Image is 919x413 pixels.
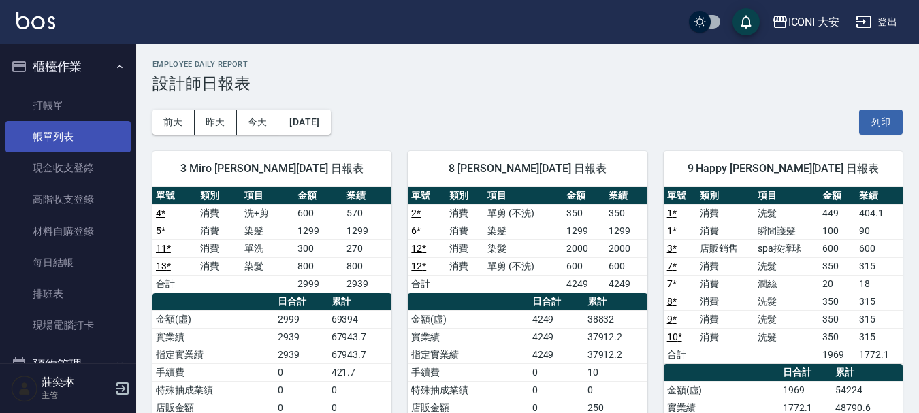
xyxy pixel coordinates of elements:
[42,376,111,389] h5: 莊奕琳
[484,204,563,222] td: 單剪 (不洗)
[563,275,605,293] td: 4249
[696,239,754,257] td: 店販銷售
[779,381,833,399] td: 1969
[664,187,697,205] th: 單號
[408,381,528,399] td: 特殊抽成業績
[856,310,903,328] td: 315
[696,204,754,222] td: 消費
[819,328,856,346] td: 350
[274,346,328,363] td: 2939
[241,204,294,222] td: 洗+剪
[343,222,392,239] td: 1299
[563,187,605,205] th: 金額
[819,204,856,222] td: 449
[408,275,446,293] td: 合計
[5,90,131,121] a: 打帳單
[11,375,38,402] img: Person
[819,275,856,293] td: 20
[484,187,563,205] th: 項目
[696,328,754,346] td: 消費
[605,257,647,275] td: 600
[197,239,241,257] td: 消費
[696,222,754,239] td: 消費
[5,347,131,382] button: 預約管理
[197,257,241,275] td: 消費
[754,239,820,257] td: spa按擵球
[5,278,131,310] a: 排班表
[328,293,392,311] th: 累計
[484,239,563,257] td: 染髮
[754,222,820,239] td: 瞬間護髮
[241,257,294,275] td: 染髮
[584,381,647,399] td: 0
[696,257,754,275] td: 消費
[5,216,131,247] a: 材料自購登錄
[328,346,392,363] td: 67943.7
[408,310,528,328] td: 金額(虛)
[152,110,195,135] button: 前天
[754,187,820,205] th: 項目
[856,346,903,363] td: 1772.1
[328,363,392,381] td: 421.7
[563,204,605,222] td: 350
[484,257,563,275] td: 單剪 (不洗)
[408,187,647,293] table: a dense table
[859,110,903,135] button: 列印
[605,204,647,222] td: 350
[584,310,647,328] td: 38832
[5,247,131,278] a: 每日結帳
[5,184,131,215] a: 高階收支登錄
[152,381,274,399] td: 特殊抽成業績
[446,204,484,222] td: 消費
[754,204,820,222] td: 洗髮
[152,187,391,293] table: a dense table
[152,328,274,346] td: 實業績
[732,8,760,35] button: save
[197,187,241,205] th: 類別
[529,328,584,346] td: 4249
[584,363,647,381] td: 10
[605,239,647,257] td: 2000
[5,49,131,84] button: 櫃檯作業
[832,381,903,399] td: 54224
[294,204,343,222] td: 600
[529,310,584,328] td: 4249
[294,222,343,239] td: 1299
[529,363,584,381] td: 0
[195,110,237,135] button: 昨天
[819,310,856,328] td: 350
[446,239,484,257] td: 消費
[5,121,131,152] a: 帳單列表
[779,364,833,382] th: 日合計
[754,257,820,275] td: 洗髮
[788,14,840,31] div: ICONI 大安
[274,310,328,328] td: 2999
[754,293,820,310] td: 洗髮
[343,275,392,293] td: 2939
[819,222,856,239] td: 100
[446,187,484,205] th: 類別
[819,293,856,310] td: 350
[696,310,754,328] td: 消費
[16,12,55,29] img: Logo
[605,187,647,205] th: 業績
[856,328,903,346] td: 315
[343,204,392,222] td: 570
[5,310,131,341] a: 現場電腦打卡
[294,257,343,275] td: 800
[563,239,605,257] td: 2000
[856,222,903,239] td: 90
[5,152,131,184] a: 現金收支登錄
[241,222,294,239] td: 染髮
[767,8,845,36] button: ICONI 大安
[152,74,903,93] h3: 設計師日報表
[446,257,484,275] td: 消費
[152,60,903,69] h2: Employee Daily Report
[563,222,605,239] td: 1299
[274,293,328,311] th: 日合計
[343,187,392,205] th: 業績
[328,381,392,399] td: 0
[696,187,754,205] th: 類別
[274,328,328,346] td: 2939
[241,239,294,257] td: 單洗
